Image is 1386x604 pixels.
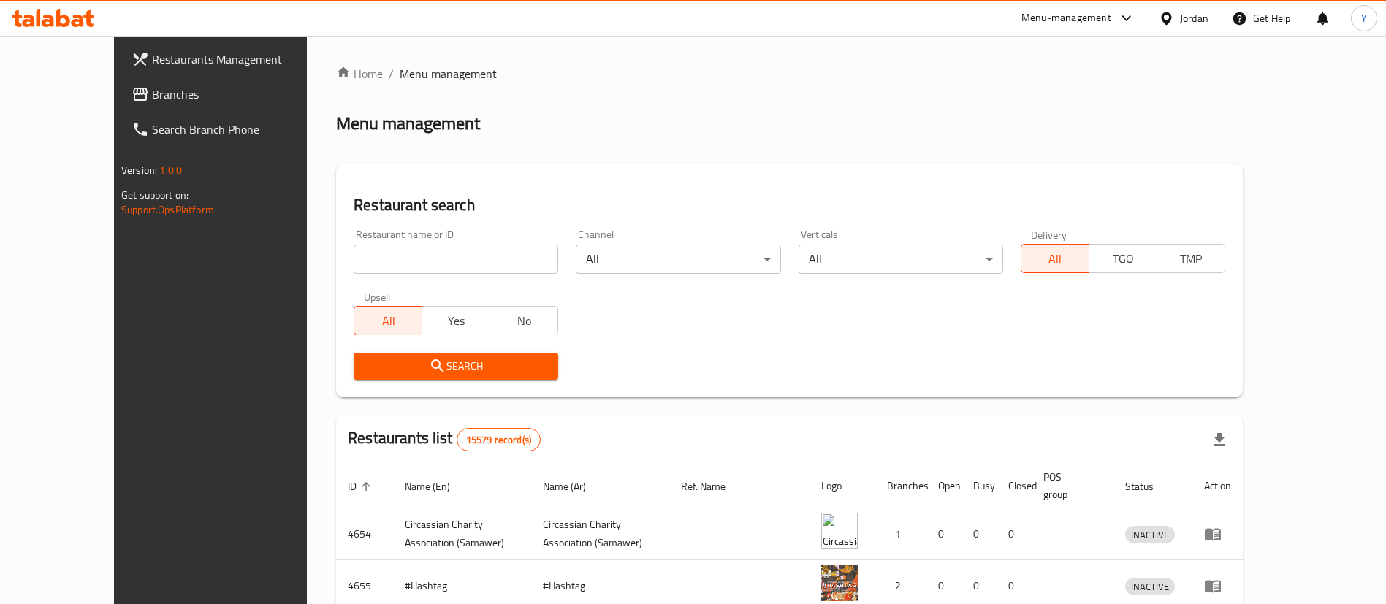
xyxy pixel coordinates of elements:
a: Search Branch Phone [120,112,346,147]
th: Branches [875,464,926,508]
th: Closed [997,464,1032,508]
th: Open [926,464,962,508]
span: INACTIVE [1125,578,1175,595]
h2: Restaurants list [348,427,541,451]
a: Branches [120,77,346,112]
span: POS group [1043,468,1096,503]
button: TMP [1157,244,1225,273]
span: INACTIVE [1125,527,1175,543]
span: Menu management [400,65,497,83]
nav: breadcrumb [336,65,1243,83]
span: Yes [428,310,484,332]
span: Name (En) [405,478,469,495]
button: TGO [1089,244,1157,273]
div: Menu [1204,577,1231,595]
span: Search Branch Phone [152,121,334,138]
span: Version: [121,161,157,180]
button: All [1021,244,1089,273]
td: 0 [926,508,962,560]
span: Search [365,357,547,375]
th: Logo [810,464,875,508]
th: Action [1192,464,1243,508]
td: 0 [962,508,997,560]
div: Menu-management [1021,9,1111,27]
td: 0 [997,508,1032,560]
th: Busy [962,464,997,508]
span: Restaurants Management [152,50,334,68]
td: ​Circassian ​Charity ​Association​ (Samawer) [531,508,669,560]
div: All [799,245,1003,274]
div: INACTIVE [1125,526,1175,543]
span: TMP [1163,248,1219,269]
h2: Restaurant search [354,194,1225,216]
img: #Hashtag [821,565,858,601]
span: All [1027,248,1084,269]
img: ​Circassian ​Charity ​Association​ (Samawer) [821,513,858,549]
h2: Menu management [336,112,480,135]
td: 4654 [336,508,393,560]
div: All [576,245,780,274]
div: Export file [1202,422,1237,457]
span: 15579 record(s) [457,433,540,447]
div: Menu [1204,525,1231,543]
label: Upsell [364,291,391,302]
span: Y [1361,10,1367,26]
button: Search [354,353,558,380]
span: 1.0.0 [159,161,182,180]
span: Name (Ar) [543,478,605,495]
button: No [490,306,558,335]
span: Branches [152,85,334,103]
span: TGO [1095,248,1151,269]
span: Get support on: [121,186,189,204]
a: Restaurants Management [120,42,346,77]
a: Home [336,65,383,83]
li: / [389,65,394,83]
span: Status [1125,478,1173,495]
button: All [354,306,422,335]
label: Delivery [1031,229,1067,240]
div: Jordan [1180,10,1208,26]
span: No [496,310,552,332]
button: Yes [422,306,490,335]
td: ​Circassian ​Charity ​Association​ (Samawer) [393,508,531,560]
span: Ref. Name [681,478,745,495]
span: All [360,310,416,332]
span: ID [348,478,376,495]
a: Support.OpsPlatform [121,200,214,219]
div: Total records count [457,428,541,451]
div: INACTIVE [1125,578,1175,595]
td: 1 [875,508,926,560]
input: Search for restaurant name or ID.. [354,245,558,274]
